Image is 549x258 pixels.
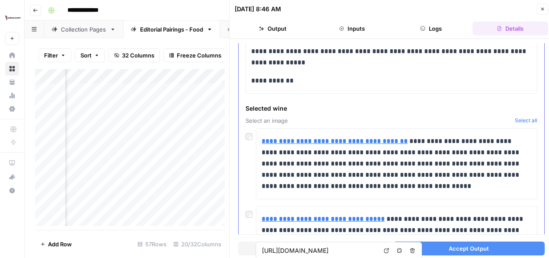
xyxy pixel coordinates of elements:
a: Usage [5,89,19,102]
button: Workspace: Wine [5,7,19,29]
span: Select an image [246,116,511,125]
a: Settings [5,102,19,116]
div: 20/32 Columns [170,237,225,251]
span: Sort [80,51,92,60]
div: 57 Rows [134,237,170,251]
a: Your Data [5,75,19,89]
span: Filter [44,51,58,60]
button: Filter [38,48,71,62]
button: Help + Support [5,184,19,197]
span: Freeze Columns [177,51,221,60]
a: Browse [5,62,19,76]
button: What's new? [5,170,19,184]
div: Collection Pages [61,25,106,34]
button: Accept Output [393,242,545,255]
div: What's new? [6,170,19,183]
span: Accept Output [449,244,489,253]
a: AirOps Academy [5,156,19,170]
button: Select all [515,116,537,125]
button: Cancel Execution [238,242,390,255]
span: Selected wine [246,104,511,113]
img: Wine Logo [5,10,21,25]
a: Editorial - Luxury [220,21,299,38]
span: Add Row [48,240,72,248]
a: Editorial Pairings - Food [123,21,220,38]
div: [DATE] 8:46 AM [235,5,281,13]
a: Collection Pages [44,21,123,38]
div: Editorial Pairings - Food [140,25,203,34]
span: 32 Columns [122,51,154,60]
button: Output [235,22,310,35]
a: Home [5,48,19,62]
button: Add Row [35,237,77,251]
button: Freeze Columns [163,48,227,62]
button: Logs [393,22,469,35]
button: Sort [75,48,105,62]
button: 32 Columns [109,48,160,62]
button: Details [472,22,548,35]
button: Inputs [314,22,389,35]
